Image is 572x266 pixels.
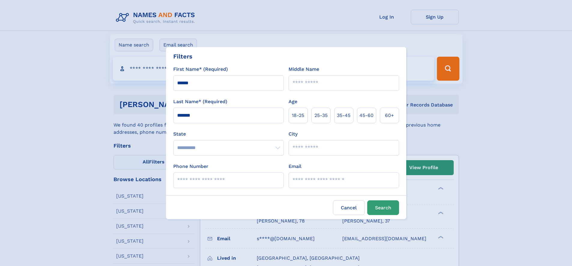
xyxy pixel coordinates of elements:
[289,130,298,138] label: City
[289,98,297,105] label: Age
[173,130,284,138] label: State
[367,200,399,215] button: Search
[385,112,394,119] span: 60+
[314,112,328,119] span: 25‑35
[333,200,365,215] label: Cancel
[173,66,228,73] label: First Name* (Required)
[292,112,304,119] span: 18‑25
[359,112,374,119] span: 45‑60
[337,112,350,119] span: 35‑45
[289,163,301,170] label: Email
[173,52,192,61] div: Filters
[173,98,227,105] label: Last Name* (Required)
[173,163,208,170] label: Phone Number
[289,66,319,73] label: Middle Name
